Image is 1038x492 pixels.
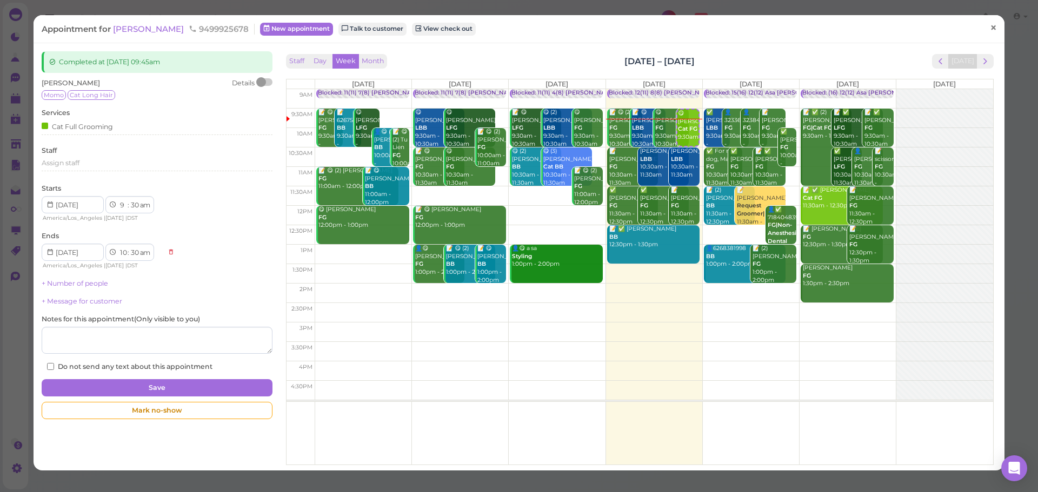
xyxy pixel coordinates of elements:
b: FG [446,163,454,170]
b: FG [415,163,423,170]
a: + Message for customer [42,297,122,305]
b: BB [706,202,715,209]
div: Blocked: 11(11) 4(8) [PERSON_NAME] • Appointment [511,89,660,97]
label: Do not send any text about this appointment [47,362,212,372]
label: Notes for this appointment ( Only visible to you ) [42,314,200,324]
div: 📝 (2) [PERSON_NAME] 11:30am - 12:30pm [706,186,755,226]
div: 📝 6267567152 9:30am - 10:30am [336,109,361,156]
span: × [990,21,997,36]
span: [DATE] [740,80,762,88]
b: BB [374,144,383,151]
span: [DATE] [105,262,124,269]
div: 📝 😋 [PERSON_NAME] 12:00pm - 1:00pm [415,206,506,230]
span: 3:30pm [291,344,312,351]
div: 👤[PERSON_NAME] 10:30am - 11:30am [854,147,882,187]
b: BB [609,233,618,240]
b: FG [743,124,751,131]
div: 👤✅ 7184048393 12:00pm - 1:00pm [767,206,796,269]
a: [PERSON_NAME] [113,24,186,34]
div: 📝 [PERSON_NAME] 11:30am - 12:30pm [736,186,786,234]
div: Open Intercom Messenger [1001,455,1027,481]
b: LBB [671,156,683,163]
div: [PERSON_NAME] 1:30pm - 2:30pm [802,264,894,288]
div: 😋 (3) [PERSON_NAME] 10:30am - 11:30am [543,147,593,187]
div: Mark no-show [42,402,272,419]
div: 📝 [PERSON_NAME] 12:30pm - 1:30pm [849,225,894,265]
div: 📝 😋 (2) [PERSON_NAME] 11:00am - 12:00pm [574,167,603,206]
b: FG|Non-Anesthesia Dental Cleaning [768,221,800,252]
span: 3pm [300,325,312,332]
div: 😋 (2) [PERSON_NAME] 10:30am - 11:30am [511,147,561,187]
div: 😋 [PERSON_NAME] 9:30am - 10:30am [677,110,698,157]
div: ✅ [PERSON_NAME] 9:30am - 10:30am [706,109,730,156]
div: Blocked: (16) 12(12) Asa [PERSON_NAME] [PERSON_NAME] • Appointment [802,89,1016,97]
div: Blocked: 15(16) 12(12) Asa [PERSON_NAME] [PERSON_NAME] • Appointment [706,89,924,97]
span: Momo [42,90,66,100]
div: 📝 [PERSON_NAME] 10:30am - 11:30am [609,147,658,187]
b: BB [337,124,345,131]
div: 😋 [PERSON_NAME] 9:30am - 10:30am [445,109,495,148]
div: Completed at [DATE] 09:45am [42,51,272,73]
div: 📝 😋 (2) [PERSON_NAME] 11:00am - 12:00pm [318,167,398,191]
b: FG [609,202,617,209]
b: BB [512,163,521,170]
button: Save [42,379,272,396]
div: Blocked: 11(11) 7(8) [PERSON_NAME] • Appointment [415,89,563,97]
div: 👤😋 a sa 1:00pm - 2:00pm [511,245,603,268]
b: FG [318,214,327,221]
div: ✅ For my dog, Mango 10:30am - 11:30am [706,147,743,187]
span: [DATE] [352,80,375,88]
span: Assign staff [42,159,79,167]
div: 📝 [PERSON_NAME] 9:30am - 10:30am [761,109,786,156]
label: Services [42,108,70,118]
div: 👤😋 (2) [PERSON_NAME] 10:00am - 11:00am [374,128,398,176]
b: LFG [834,163,845,170]
div: 📝 [PERSON_NAME] 12:30pm - 1:30pm [802,225,883,249]
div: 😋 [PERSON_NAME] 9:30am - 10:30am [415,109,464,148]
div: 😋 [PERSON_NAME] 12:00pm - 1:00pm [318,206,409,230]
label: Staff [42,146,57,156]
span: DST [127,262,138,269]
div: ✅ [PERSON_NAME] 10:30am - 11:30am [730,147,767,187]
div: Details [232,78,255,88]
div: 👤3233656926 9:30am - 10:30am [724,109,749,156]
label: Starts [42,184,61,193]
a: New appointment [260,23,333,36]
input: Do not send any text about this appointment [47,363,54,370]
div: 😋 [PERSON_NAME] 9:30am - 10:30am [655,109,689,148]
button: Week [332,54,359,69]
b: FG [755,163,763,170]
div: [PERSON_NAME] 10:30am - 11:30am [640,147,689,179]
div: 📝 😋 [PERSON_NAME] 9:30am - 10:30am [318,109,343,156]
b: FG [640,202,648,209]
span: 10am [297,130,312,137]
div: 📝 😋 [PERSON_NAME] 1:00pm - 2:00pm [477,245,506,284]
span: 4:30pm [291,383,312,390]
button: [DATE] [948,54,977,69]
span: 2:30pm [291,305,312,312]
b: BB [446,260,455,267]
button: Month [358,54,387,69]
div: 📝 😋 [PERSON_NAME] 9:30am - 10:30am [631,109,666,148]
div: Blocked: 11(11) 7(8) [PERSON_NAME] • Appointment [318,89,466,97]
span: 12pm [297,208,312,215]
b: FG [753,260,761,267]
div: 📝 (2) [PERSON_NAME] 1:00pm - 2:00pm [752,245,797,284]
span: [DATE] [545,80,568,88]
b: FG [803,272,811,279]
b: FG [724,124,733,131]
div: 😋 [PERSON_NAME] 9:30am - 10:30am [355,109,380,156]
div: 📝 😋 (2) Tu Lien 10:00am - 11:00am [392,128,409,184]
a: + Number of people [42,279,108,287]
div: 😋 (2) [PERSON_NAME] 9:30am - 10:30am [543,109,593,148]
b: BB [706,253,715,260]
span: 11:30am [290,188,312,196]
span: 4pm [299,363,312,370]
span: 9am [300,91,312,98]
b: BB [477,260,486,267]
b: FG [609,163,617,170]
b: FG [574,183,582,190]
div: 📝 ✅ [PERSON_NAME] 12:30pm - 1:30pm [609,225,700,249]
div: Appointment for [42,24,255,35]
